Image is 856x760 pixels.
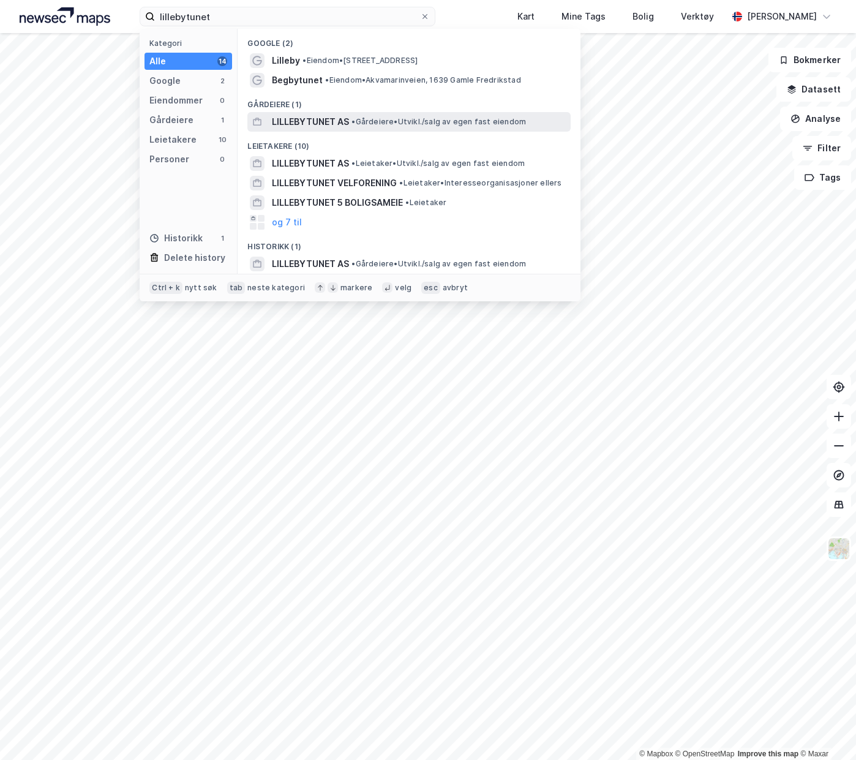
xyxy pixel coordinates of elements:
[20,7,110,26] img: logo.a4113a55bc3d86da70a041830d287a7e.svg
[325,75,329,85] span: •
[405,198,446,208] span: Leietaker
[399,178,561,188] span: Leietaker • Interesseorganisasjoner ellers
[421,282,440,294] div: esc
[827,537,850,560] img: Z
[351,259,526,269] span: Gårdeiere • Utvikl./salg av egen fast eiendom
[149,282,182,294] div: Ctrl + k
[155,7,420,26] input: Søk på adresse, matrikkel, gårdeiere, leietakere eller personer
[681,9,714,24] div: Verktøy
[247,283,305,293] div: neste kategori
[517,9,535,24] div: Kart
[272,53,300,68] span: Lilleby
[272,115,349,129] span: LILLEBYTUNET AS
[217,56,227,66] div: 14
[325,75,520,85] span: Eiendom • Akvamarinveien, 1639 Gamle Fredrikstad
[443,283,468,293] div: avbryt
[185,283,217,293] div: nytt søk
[149,73,181,88] div: Google
[351,117,355,126] span: •
[395,283,411,293] div: velg
[561,9,606,24] div: Mine Tags
[776,77,851,102] button: Datasett
[351,159,525,168] span: Leietaker • Utvikl./salg av egen fast eiendom
[340,283,372,293] div: markere
[149,93,203,108] div: Eiendommer
[738,750,798,758] a: Improve this map
[164,250,225,265] div: Delete history
[405,198,409,207] span: •
[149,152,189,167] div: Personer
[217,96,227,105] div: 0
[795,701,856,760] iframe: Chat Widget
[272,176,397,190] span: LILLEBYTUNET VELFORENING
[351,259,355,268] span: •
[302,56,418,66] span: Eiendom • [STREET_ADDRESS]
[238,232,580,254] div: Historikk (1)
[780,107,851,131] button: Analyse
[217,135,227,145] div: 10
[747,9,817,24] div: [PERSON_NAME]
[302,56,306,65] span: •
[675,750,735,758] a: OpenStreetMap
[217,115,227,125] div: 1
[238,132,580,154] div: Leietakere (10)
[149,54,166,69] div: Alle
[768,48,851,72] button: Bokmerker
[238,90,580,112] div: Gårdeiere (1)
[272,257,349,271] span: LILLEBYTUNET AS
[399,178,403,187] span: •
[272,215,302,230] button: og 7 til
[217,154,227,164] div: 0
[351,117,526,127] span: Gårdeiere • Utvikl./salg av egen fast eiendom
[794,165,851,190] button: Tags
[149,39,232,48] div: Kategori
[792,136,851,160] button: Filter
[238,29,580,51] div: Google (2)
[149,113,193,127] div: Gårdeiere
[149,231,203,246] div: Historikk
[272,156,349,171] span: LILLEBYTUNET AS
[633,9,654,24] div: Bolig
[217,76,227,86] div: 2
[217,233,227,243] div: 1
[149,132,197,147] div: Leietakere
[272,195,403,210] span: LILLEBYTUNET 5 BOLIGSAMEIE
[272,73,323,88] span: Begbytunet
[351,159,355,168] span: •
[227,282,246,294] div: tab
[639,750,673,758] a: Mapbox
